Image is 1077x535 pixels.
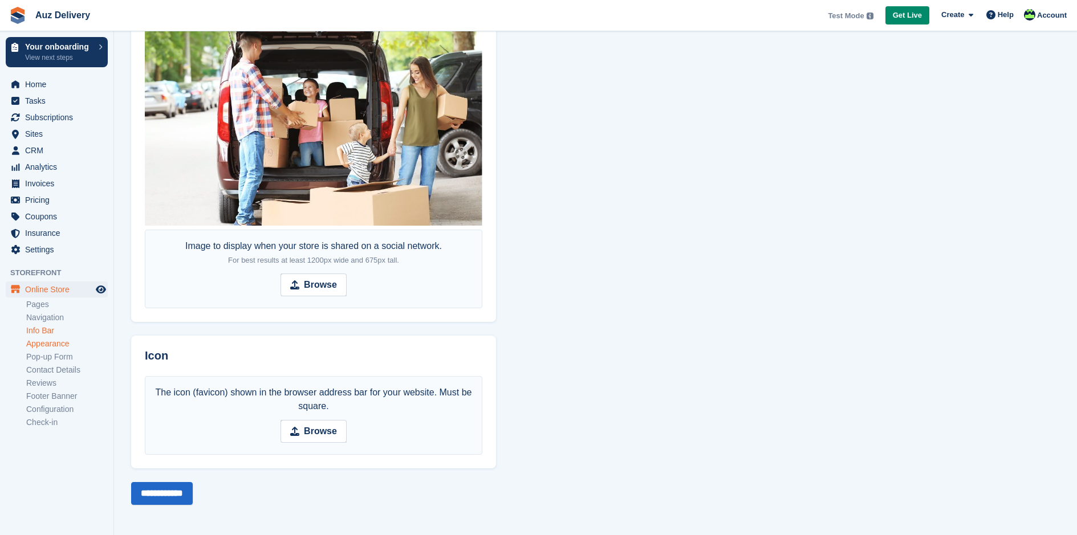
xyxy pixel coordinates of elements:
a: menu [6,109,108,125]
a: Configuration [26,404,108,415]
span: Sites [25,126,94,142]
div: The icon (favicon) shown in the browser address bar for your website. Must be square. [151,386,476,413]
input: Browse [281,420,347,443]
span: Coupons [25,209,94,224]
span: Storefront [10,267,113,279]
a: Appearance [26,338,108,349]
span: Subscriptions [25,109,94,125]
a: menu [6,159,108,175]
span: CRM [25,142,94,158]
span: Settings [25,242,94,258]
a: Info Bar [26,325,108,336]
a: menu [6,192,108,208]
a: Get Live [885,6,929,25]
a: Pop-up Form [26,352,108,362]
span: Account [1037,10,1067,21]
a: Preview store [94,283,108,296]
strong: Browse [304,424,337,438]
a: menu [6,76,108,92]
span: Create [941,9,964,21]
a: Reviews [26,378,108,389]
img: stora-icon-8386f47178a22dfd0bd8f6a31ec36ba5ce8667c1dd55bd0f319d3a0aa187defe.svg [9,7,26,24]
a: menu [6,225,108,241]
p: View next steps [25,52,93,63]
p: Your onboarding [25,43,93,51]
span: Home [25,76,94,92]
h2: Icon [145,349,482,362]
span: Pricing [25,192,94,208]
span: Tasks [25,93,94,109]
a: Your onboarding View next steps [6,37,108,67]
span: Help [998,9,1014,21]
a: Pages [26,299,108,310]
img: Beji Obong [1024,9,1035,21]
a: menu [6,242,108,258]
span: Invoices [25,175,94,191]
a: Contact Details [26,365,108,375]
a: menu [6,93,108,109]
a: menu [6,281,108,297]
div: Image to display when your store is shared on a social network. [185,239,442,267]
a: menu [6,175,108,191]
img: Auz%20Delivery-social.jpg [145,19,482,226]
span: Get Live [893,10,922,21]
a: Auz Delivery [31,6,95,24]
span: Insurance [25,225,94,241]
span: For best results at least 1200px wide and 675px tall. [228,256,399,264]
span: Online Store [25,281,94,297]
a: menu [6,209,108,224]
a: Footer Banner [26,391,108,402]
a: menu [6,142,108,158]
img: icon-info-grey-7440780725fd019a000dd9b08b2336e03edf1995a4989e88bcd33f0948082b44.svg [867,13,873,19]
strong: Browse [304,278,337,292]
span: Test Mode [828,10,864,22]
a: Navigation [26,312,108,323]
a: Check-in [26,417,108,428]
input: Browse [281,273,347,296]
a: menu [6,126,108,142]
span: Analytics [25,159,94,175]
